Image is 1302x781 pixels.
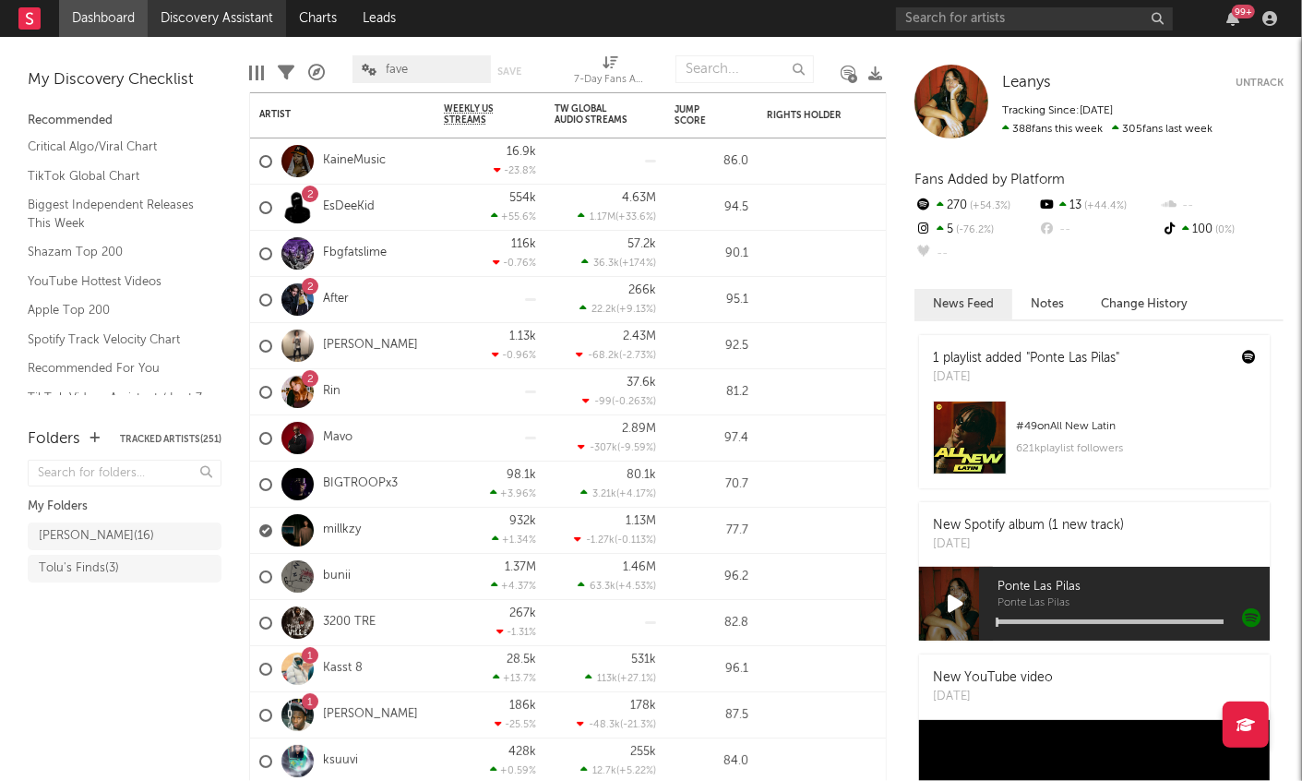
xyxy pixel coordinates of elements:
[496,626,536,638] div: -1.31 %
[592,766,616,776] span: 12.7k
[933,516,1124,535] div: New Spotify album (1 new track)
[933,368,1119,387] div: [DATE]
[622,192,656,204] div: 4.63M
[278,46,294,100] div: Filters
[622,351,653,361] span: -2.73 %
[28,555,221,583] a: Tolu's Finds(3)
[28,300,203,320] a: Apple Top 200
[675,335,748,357] div: 92.5
[1002,124,1103,135] span: 388 fans this week
[120,435,221,444] button: Tracked Artists(251)
[590,212,615,222] span: 1.17M
[1236,74,1284,92] button: Untrack
[493,257,536,269] div: -0.76 %
[508,746,536,758] div: 428k
[967,201,1010,211] span: +54.3 %
[630,746,656,758] div: 255k
[627,469,656,481] div: 80.1k
[28,195,203,233] a: Biggest Independent Releases This Week
[675,520,748,542] div: 77.7
[997,576,1270,598] span: Ponte Las Pilas
[1161,218,1284,242] div: 100
[574,69,648,91] div: 7-Day Fans Added (7-Day Fans Added)
[1213,225,1236,235] span: 0 %
[386,64,408,76] span: fave
[507,654,536,666] div: 28.5k
[576,349,656,361] div: ( )
[914,194,1037,218] div: 270
[620,443,653,453] span: -9.59 %
[933,535,1124,554] div: [DATE]
[1012,289,1082,319] button: Notes
[323,753,358,769] a: ksuuvi
[509,515,536,527] div: 932k
[618,212,653,222] span: +33.6 %
[675,150,748,173] div: 86.0
[578,580,656,592] div: ( )
[577,718,656,730] div: ( )
[574,46,648,100] div: 7-Day Fans Added (7-Day Fans Added)
[578,210,656,222] div: ( )
[28,242,203,262] a: Shazam Top 200
[617,535,653,546] span: -0.113 %
[323,384,340,400] a: Rin
[1226,11,1239,26] button: 99+
[1002,74,1051,92] a: Leanys
[1002,124,1212,135] span: 305 fans last week
[1016,415,1256,438] div: # 49 on All New Latin
[1037,194,1160,218] div: 13
[1016,438,1256,460] div: 621k playlist followers
[631,654,656,666] div: 531k
[623,561,656,573] div: 1.46M
[619,489,653,499] span: +4.17 %
[39,525,154,547] div: [PERSON_NAME] ( 16 )
[28,271,203,292] a: YouTube Hottest Videos
[933,688,1053,706] div: [DATE]
[626,515,656,527] div: 1.13M
[675,612,748,634] div: 82.8
[592,489,616,499] span: 3.21k
[582,395,656,407] div: ( )
[615,397,653,407] span: -0.263 %
[493,672,536,684] div: +13.7 %
[896,7,1173,30] input: Search for artists
[1002,105,1113,116] span: Tracking Since: [DATE]
[323,246,387,261] a: Fbgfatslime
[492,349,536,361] div: -0.96 %
[507,469,536,481] div: 98.1k
[323,153,386,169] a: KaineMusic
[675,427,748,450] div: 97.4
[259,109,398,120] div: Artist
[323,569,351,584] a: bunii
[953,225,994,235] span: -76.2 %
[308,46,325,100] div: A&R Pipeline
[589,720,620,730] span: -48.3k
[620,674,653,684] span: +27.1 %
[323,199,375,215] a: EsDeeKid
[1082,289,1206,319] button: Change History
[28,166,203,186] a: TikTok Global Chart
[630,700,656,712] div: 178k
[622,258,653,269] span: +174 %
[1232,5,1255,18] div: 99 +
[585,672,656,684] div: ( )
[914,218,1037,242] div: 5
[675,658,748,680] div: 96.1
[1161,194,1284,218] div: --
[28,496,221,518] div: My Folders
[594,397,612,407] span: -99
[627,238,656,250] div: 57.2k
[1081,201,1127,211] span: +44.4 %
[28,330,203,350] a: Spotify Track Velocity Chart
[323,292,349,307] a: After
[675,566,748,588] div: 96.2
[675,751,748,773] div: 84.0
[509,607,536,619] div: 267k
[28,137,203,157] a: Critical Algo/Viral Chart
[323,338,418,354] a: [PERSON_NAME]
[675,197,748,219] div: 94.5
[1002,75,1051,90] span: Leanys
[675,704,748,727] div: 87.5
[28,110,221,132] div: Recommended
[590,582,615,592] span: 63.3k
